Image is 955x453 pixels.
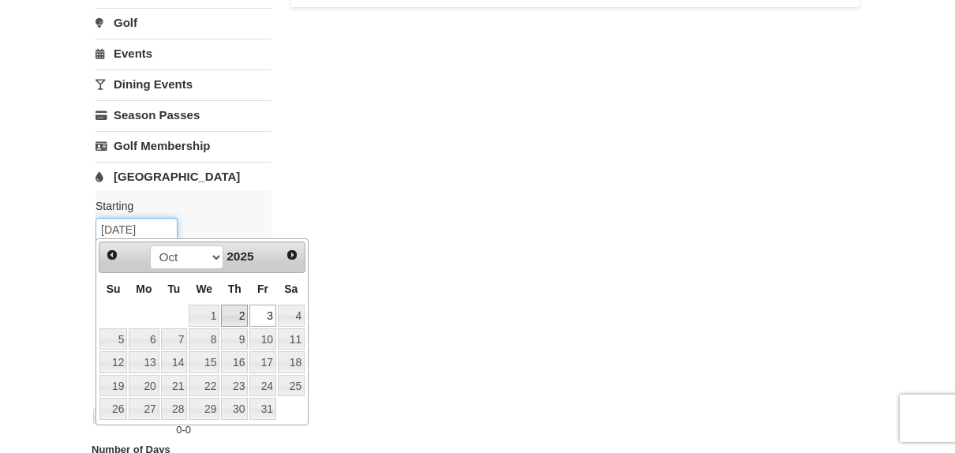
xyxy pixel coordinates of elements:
a: 11 [278,328,305,350]
a: 9 [221,328,248,350]
span: Friday [257,283,268,295]
a: Dining Events [95,69,272,99]
a: Season Passes [95,100,272,129]
a: 7 [161,328,188,350]
a: 23 [221,375,248,397]
a: Next [281,244,303,266]
a: 3 [249,305,276,327]
a: 22 [189,375,219,397]
span: Tuesday [167,283,180,295]
a: Events [95,39,272,68]
a: 21 [161,375,188,397]
a: 6 [129,328,159,350]
a: 4 [278,305,305,327]
span: Saturday [284,283,298,295]
a: 26 [99,398,127,420]
a: 25 [278,375,305,397]
label: - [95,422,272,438]
a: 24 [249,375,276,397]
span: 0 [185,424,191,436]
label: Starting [95,198,260,214]
a: 15 [189,351,219,373]
a: Prev [101,244,123,266]
a: 13 [129,351,159,373]
a: 14 [161,351,188,373]
a: 28 [161,398,188,420]
a: 20 [129,375,159,397]
a: 31 [249,398,276,420]
a: 29 [189,398,219,420]
a: Golf Membership [95,131,272,160]
span: Wednesday [196,283,212,295]
a: Golf [95,8,272,37]
span: Monday [136,283,152,295]
a: 2 [221,305,248,327]
a: [GEOGRAPHIC_DATA] [95,162,272,191]
span: 2025 [227,249,253,263]
span: Sunday [107,283,121,295]
a: 12 [99,351,127,373]
a: 30 [221,398,248,420]
a: 8 [189,328,219,350]
a: 17 [249,351,276,373]
span: Thursday [228,283,242,295]
a: 16 [221,351,248,373]
a: 18 [278,351,305,373]
span: Next [286,249,298,261]
a: 1 [189,305,219,327]
a: 27 [129,398,159,420]
span: Prev [106,249,118,261]
a: 10 [249,328,276,350]
a: 5 [99,328,127,350]
a: 19 [99,375,127,397]
span: 0 [176,424,182,436]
